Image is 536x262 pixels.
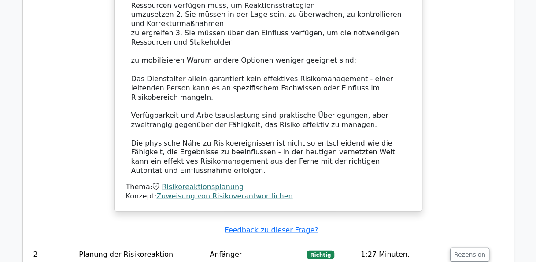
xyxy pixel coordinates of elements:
font: Thema: [126,183,244,191]
a: Risikoreaktionsplanung [162,183,244,191]
a: Feedback zu dieser Frage? [225,226,318,234]
button: Rezension [450,248,489,262]
font: Konzept: [126,192,293,200]
span: Richtig [307,251,334,259]
a: Zuweisung von Risikoverantwortlichen [156,192,292,200]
